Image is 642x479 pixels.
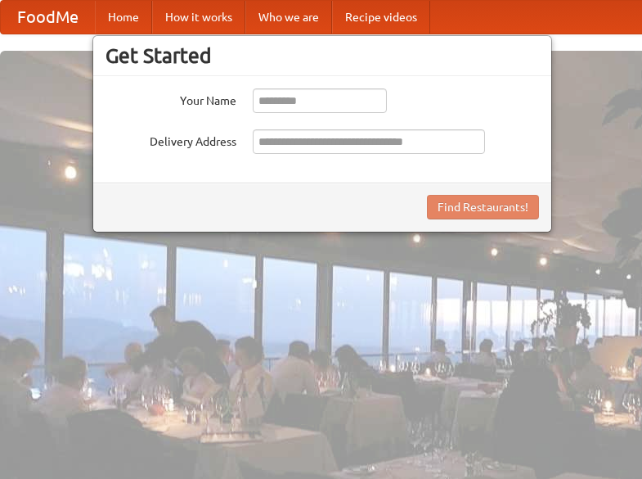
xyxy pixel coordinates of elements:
[152,1,245,34] a: How it works
[245,1,332,34] a: Who we are
[106,88,236,109] label: Your Name
[1,1,95,34] a: FoodMe
[95,1,152,34] a: Home
[106,43,539,68] h3: Get Started
[106,129,236,150] label: Delivery Address
[427,195,539,219] button: Find Restaurants!
[332,1,430,34] a: Recipe videos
